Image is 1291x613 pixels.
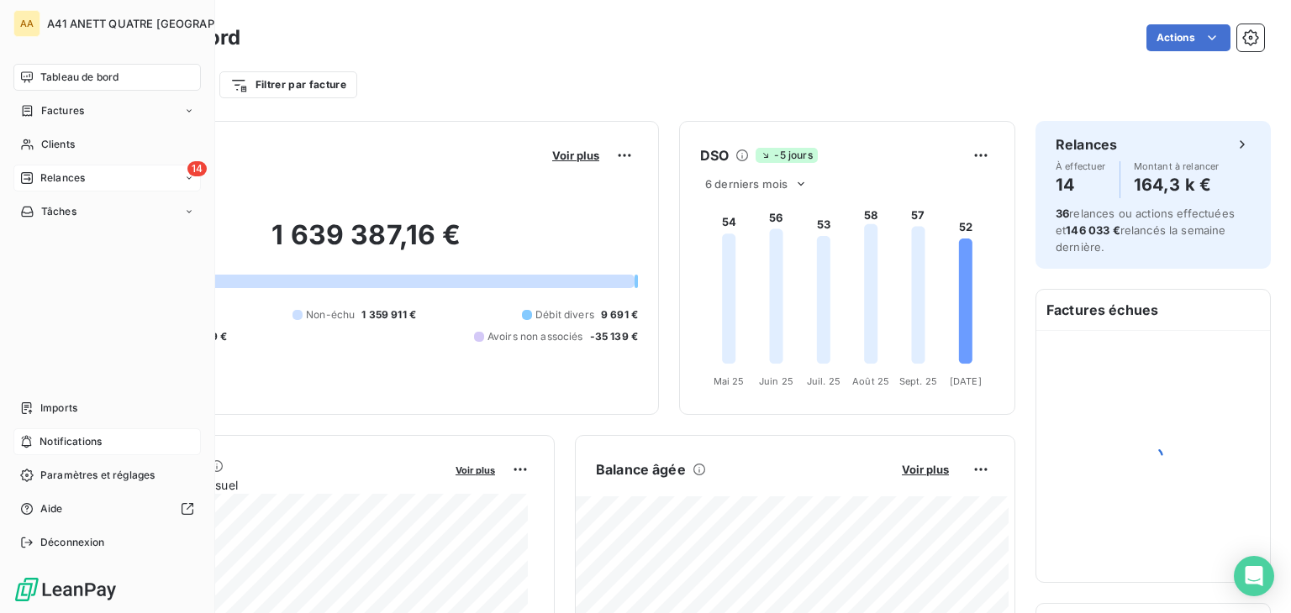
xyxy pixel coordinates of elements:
span: 6 derniers mois [705,177,788,191]
tspan: Août 25 [852,375,889,387]
span: Voir plus [456,464,495,476]
span: 14 [187,161,207,176]
span: 9 691 € [601,307,638,322]
span: A41 ANETT QUATRE [GEOGRAPHIC_DATA] [47,17,271,30]
h4: 164,3 k € [1134,171,1220,198]
button: Voir plus [451,462,500,477]
span: Tableau de bord [40,70,119,85]
h6: Factures échues [1036,290,1270,330]
span: Chiffre d'affaires mensuel [95,476,444,494]
span: Paramètres et réglages [40,468,155,483]
span: Tâches [41,204,76,219]
a: Aide [13,495,201,522]
button: Voir plus [897,462,954,477]
h2: 1 639 387,16 € [95,218,638,269]
h6: Balance âgée [596,459,686,479]
span: À effectuer [1056,161,1106,171]
button: Voir plus [547,148,604,163]
span: relances ou actions effectuées et relancés la semaine dernière. [1056,207,1235,254]
span: Déconnexion [40,535,105,550]
tspan: Sept. 25 [899,375,937,387]
span: Voir plus [902,463,949,476]
span: 146 033 € [1066,223,1120,237]
h4: 14 [1056,171,1106,198]
span: Montant à relancer [1134,161,1220,171]
span: Imports [40,401,77,416]
span: 1 359 911 € [361,307,416,322]
h6: Relances [1056,134,1117,155]
span: Relances [40,170,85,186]
span: Notifications [40,434,102,449]
span: Non-échu [306,307,355,322]
div: AA [13,10,40,37]
img: Logo LeanPay [13,576,118,603]
span: Voir plus [552,149,599,162]
span: -5 jours [756,148,817,163]
span: Avoirs non associés [487,329,583,344]
tspan: Mai 25 [714,375,745,387]
div: Open Intercom Messenger [1234,556,1274,596]
tspan: Juil. 25 [807,375,840,387]
span: 36 [1056,207,1069,220]
span: -35 139 € [590,329,638,344]
span: Clients [41,137,75,152]
button: Filtrer par facture [219,71,357,98]
h6: DSO [700,145,729,165]
span: Aide [40,501,63,516]
tspan: [DATE] [950,375,982,387]
span: Débit divers [535,307,594,322]
tspan: Juin 25 [759,375,793,387]
button: Actions [1146,24,1230,51]
span: Factures [41,103,84,118]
